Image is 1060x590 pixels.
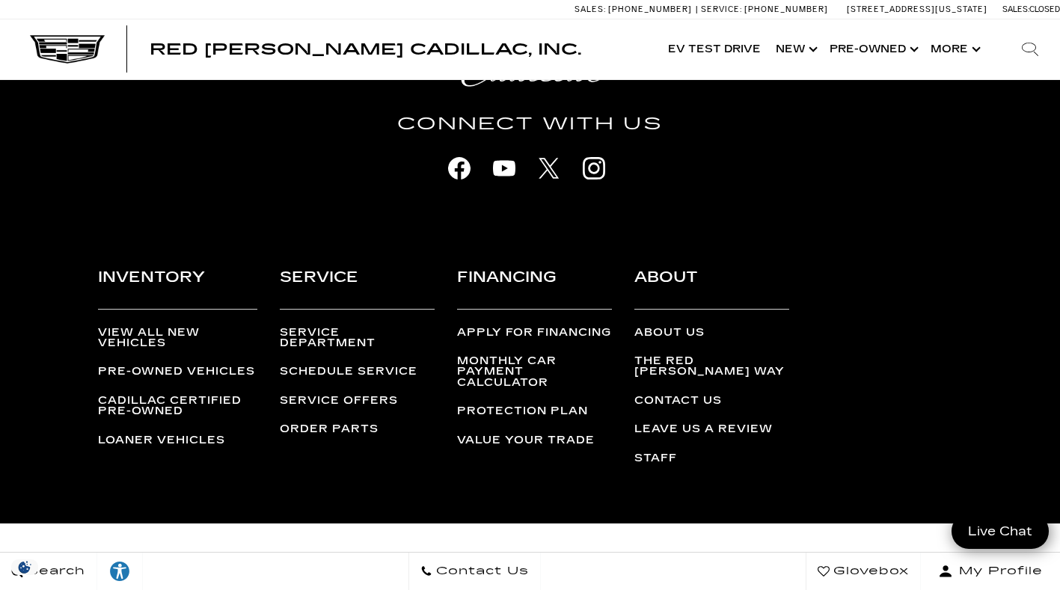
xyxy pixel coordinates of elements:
div: Explore your accessibility options [97,560,142,583]
a: Order Parts [280,422,379,435]
a: Service Offers [280,394,398,407]
a: Contact Us [408,553,541,590]
a: Leave Us a Review [634,422,773,435]
a: New [768,19,822,79]
span: Service: [701,4,742,14]
a: View All New Vehicles [98,326,200,349]
span: [PHONE_NUMBER] [608,4,692,14]
h3: Inventory [98,265,258,309]
a: Service: [PHONE_NUMBER] [696,5,832,13]
a: X [530,150,568,187]
h3: Financing [457,265,612,309]
a: Red [PERSON_NAME] Cadillac, Inc. [150,42,581,57]
button: Open user profile menu [921,553,1060,590]
a: Staff [634,452,677,464]
span: Sales: [1002,4,1029,14]
h3: Service [280,265,435,309]
span: Closed [1029,4,1060,14]
a: youtube [485,150,523,187]
a: Loaner Vehicles [98,434,225,446]
span: Red [PERSON_NAME] Cadillac, Inc. [150,40,581,58]
a: Protection Plan [457,405,588,417]
a: instagram [575,150,613,187]
span: Glovebox [830,561,909,582]
a: Schedule Service [280,365,417,378]
a: The Red [PERSON_NAME] Way [634,354,785,378]
span: [PHONE_NUMBER] [744,4,828,14]
a: Pre-Owned [822,19,923,79]
a: Monthly Car Payment Calculator [457,354,557,389]
h3: About [634,265,789,309]
a: facebook [441,150,478,187]
a: Service Department [280,326,376,349]
span: Search [23,561,85,582]
a: Live Chat [952,514,1049,549]
a: Sales: [PHONE_NUMBER] [575,5,696,13]
div: Privacy Settings [7,559,42,575]
span: Contact Us [432,561,529,582]
h4: Connect With Us [48,111,1013,138]
a: Explore your accessibility options [97,553,143,590]
a: About Us [634,326,705,339]
button: More [923,19,985,79]
img: Cadillac Dark Logo with Cadillac White Text [30,35,105,64]
div: Search [1000,19,1060,79]
a: Value Your Trade [457,434,595,446]
a: [STREET_ADDRESS][US_STATE] [847,4,987,14]
a: Glovebox [806,553,921,590]
a: EV Test Drive [661,19,768,79]
a: Pre-Owned Vehicles [98,365,255,378]
span: Sales: [575,4,606,14]
a: Contact Us [634,394,722,407]
span: Live Chat [961,523,1040,540]
a: Apply for Financing [457,326,611,339]
span: My Profile [953,561,1043,582]
a: Cadillac Certified Pre-Owned [98,394,242,417]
